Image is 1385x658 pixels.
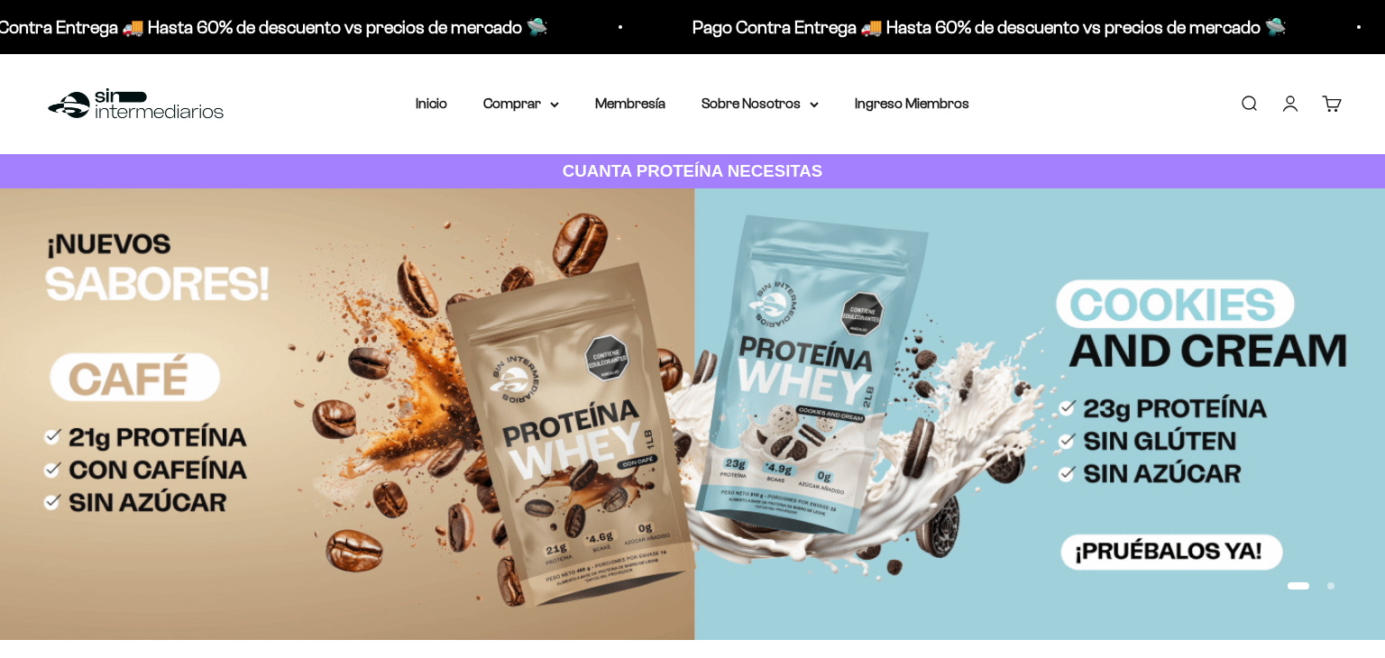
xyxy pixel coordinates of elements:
[563,161,823,180] strong: CUANTA PROTEÍNA NECESITAS
[692,13,1286,41] p: Pago Contra Entrega 🚚 Hasta 60% de descuento vs precios de mercado 🛸
[483,92,559,115] summary: Comprar
[855,96,969,111] a: Ingreso Miembros
[416,96,447,111] a: Inicio
[595,96,665,111] a: Membresía
[702,92,819,115] summary: Sobre Nosotros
